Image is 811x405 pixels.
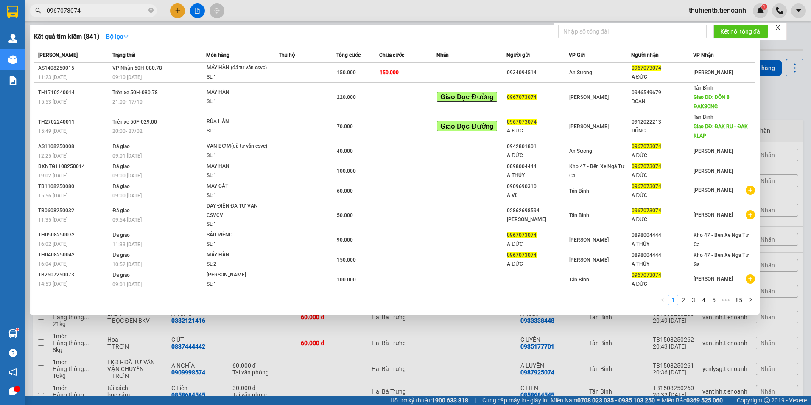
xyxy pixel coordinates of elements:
span: plus-circle [746,274,755,284]
span: 14:53 [DATE] [38,281,67,287]
img: solution-icon [8,76,17,85]
div: A ĐỨC [632,191,693,200]
div: MÁY HÀN (đã tư vấn csvc) [207,63,270,73]
div: BXNTG1108250014 [38,162,110,171]
span: Kho 47 - Bến Xe Ngã Tư Ga [569,163,624,179]
span: Người nhận [631,52,659,58]
img: warehouse-icon [8,55,17,64]
span: 150.000 [337,70,356,76]
div: TH0508250032 [38,231,110,239]
span: [PERSON_NAME] [694,187,733,193]
div: ĐOÀN [632,97,693,106]
span: question-circle [9,349,17,357]
span: Trên xe 50F-029.00 [112,119,157,125]
span: 150.000 [337,257,356,263]
span: [PERSON_NAME] [569,124,609,129]
div: 0934094514 [507,68,568,77]
strong: Bộ lọc [106,33,129,40]
a: 85 [733,295,745,305]
span: 0967073074 [507,252,537,258]
span: 09:01 [DATE] [112,153,142,159]
span: Đã giao [112,183,130,189]
span: 20:00 - 27/02 [112,128,143,134]
span: Đã giao [112,208,130,214]
span: 09:00 [DATE] [112,173,142,179]
div: 0898004444 [507,162,568,171]
span: Giao Dọc Đường [437,92,497,102]
span: 09:01 [DATE] [112,281,142,287]
div: TH2702240011 [38,118,110,127]
span: [PERSON_NAME] [694,212,733,218]
h3: Kết quả tìm kiếm ( 841 ) [34,32,99,41]
span: plus-circle [746,186,755,195]
span: 0967073074 [632,272,661,278]
span: 100.000 [337,277,356,283]
span: 19:02 [DATE] [38,173,67,179]
div: SL: 1 [207,127,270,136]
div: SL: 1 [207,97,270,107]
div: AS1108250008 [38,142,110,151]
span: search [35,8,41,14]
div: SL: 1 [207,240,270,249]
span: [PERSON_NAME] [694,276,733,282]
li: 1 [668,295,678,305]
span: 100.000 [337,168,356,174]
span: 50.000 [337,212,353,218]
span: 09:00 [DATE] [112,193,142,199]
span: Chưa cước [379,52,404,58]
div: A ĐỨC [507,240,568,249]
div: SL: 1 [207,191,270,200]
div: TB2607250073 [38,270,110,279]
li: Previous Page [658,295,668,305]
div: SL: 1 [207,171,270,180]
div: A THỦY [507,171,568,180]
div: MÁY HÀN [207,250,270,260]
span: Tổng cước [336,52,361,58]
button: Bộ lọcdown [99,30,136,43]
span: Đã giao [112,163,130,169]
span: 0967073074 [507,232,537,238]
span: 11:35 [DATE] [38,217,67,223]
span: 15:49 [DATE] [38,128,67,134]
li: 2 [678,295,688,305]
span: 15:53 [DATE] [38,99,67,105]
span: [PERSON_NAME] [569,257,609,263]
span: 90.000 [337,237,353,243]
div: 02862698594 [507,206,568,215]
div: A ĐỨC [507,151,568,160]
span: 150.000 [380,70,399,76]
div: A ĐỨC [507,260,568,269]
span: 0967073074 [632,208,661,214]
div: A ĐỨC [632,215,693,224]
div: MÁY HÀN [207,162,270,171]
span: [PERSON_NAME] [694,168,733,174]
span: 70.000 [337,124,353,129]
span: 11:33 [DATE] [112,242,142,247]
span: 09:54 [DATE] [112,217,142,223]
li: 5 [709,295,719,305]
span: Đã giao [112,232,130,238]
div: SL: 1 [207,73,270,82]
li: 85 [733,295,745,305]
span: Đã giao [112,272,130,278]
button: right [745,295,755,305]
a: 1 [668,295,678,305]
div: SẦU RIÊNG [207,231,270,240]
button: left [658,295,668,305]
div: AS1408250015 [38,64,110,73]
div: MÁY CẮT [207,182,270,191]
span: 0967073074 [632,143,661,149]
span: Tân Bình [569,212,589,218]
span: An Sương [569,70,592,76]
span: 15:56 [DATE] [38,193,67,199]
span: Kho 47 - Bến Xe Ngã Tư Ga [694,252,749,267]
span: Nhãn [436,52,449,58]
span: Tân Bình [569,277,589,283]
span: left [660,297,666,302]
span: 0967073074 [632,65,661,71]
span: 0967073074 [632,183,661,189]
div: SL: 1 [207,220,270,229]
a: 3 [689,295,698,305]
div: A Vũ [507,191,568,200]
